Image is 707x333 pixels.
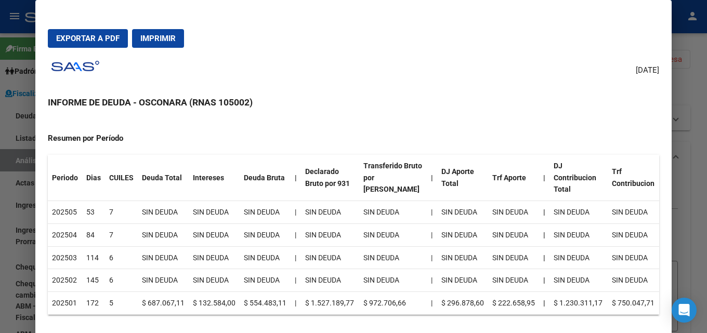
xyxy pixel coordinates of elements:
td: SIN DEUDA [488,246,539,269]
td: SIN DEUDA [138,223,189,246]
td: 7 [105,223,138,246]
td: 202502 [48,269,82,292]
td: SIN DEUDA [437,269,489,292]
th: | [539,292,549,315]
th: | [539,269,549,292]
td: SIN DEUDA [437,223,489,246]
span: [DATE] [636,64,659,76]
td: $ 222.658,95 [488,292,539,315]
th: Declarado Bruto por 931 [301,155,359,201]
td: 202504 [48,223,82,246]
td: SIN DEUDA [240,269,291,292]
td: SIN DEUDA [301,269,359,292]
td: SIN DEUDA [608,223,659,246]
td: SIN DEUDA [301,223,359,246]
td: SIN DEUDA [138,201,189,224]
td: | [427,269,437,292]
td: $ 554.483,11 [240,292,291,315]
span: Exportar a PDF [56,34,120,43]
h4: Resumen por Período [48,132,659,144]
td: $ 687.067,11 [138,292,189,315]
td: SIN DEUDA [549,246,608,269]
td: | [291,223,301,246]
td: SIN DEUDA [488,201,539,224]
td: SIN DEUDA [437,201,489,224]
th: Transferido Bruto por [PERSON_NAME] [359,155,426,201]
th: CUILES [105,155,138,201]
td: SIN DEUDA [437,246,489,269]
td: SIN DEUDA [549,223,608,246]
td: SIN DEUDA [301,246,359,269]
td: 7 [105,201,138,224]
td: 5 [105,292,138,315]
td: $ 1.230.311,17 [549,292,608,315]
th: | [539,223,549,246]
td: SIN DEUDA [138,246,189,269]
th: DJ Contribucion Total [549,155,608,201]
td: 84 [82,223,105,246]
th: Intereses [189,155,240,201]
td: $ 296.878,60 [437,292,489,315]
td: SIN DEUDA [608,269,659,292]
button: Exportar a PDF [48,29,128,48]
td: SIN DEUDA [359,201,426,224]
td: | [291,201,301,224]
td: 53 [82,201,105,224]
td: 145 [82,269,105,292]
td: | [291,246,301,269]
button: Imprimir [132,29,184,48]
td: SIN DEUDA [359,269,426,292]
td: 202503 [48,246,82,269]
td: SIN DEUDA [189,246,240,269]
th: Periodo [48,155,82,201]
th: | [427,155,437,201]
td: | [427,223,437,246]
td: SIN DEUDA [189,223,240,246]
th: Dias [82,155,105,201]
td: 6 [105,246,138,269]
td: | [427,246,437,269]
th: Deuda Bruta [240,155,291,201]
td: $ 750.047,71 [608,292,659,315]
h3: INFORME DE DEUDA - OSCONARA (RNAS 105002) [48,96,659,109]
span: Imprimir [140,34,176,43]
td: SIN DEUDA [301,201,359,224]
td: $ 132.584,00 [189,292,240,315]
th: Deuda Total [138,155,189,201]
td: 202501 [48,292,82,315]
th: | [539,201,549,224]
td: SIN DEUDA [189,269,240,292]
th: DJ Aporte Total [437,155,489,201]
td: SIN DEUDA [359,246,426,269]
td: SIN DEUDA [240,201,291,224]
th: Trf Contribucion [608,155,659,201]
td: SIN DEUDA [240,246,291,269]
td: SIN DEUDA [488,269,539,292]
td: $ 972.706,66 [359,292,426,315]
td: SIN DEUDA [549,201,608,224]
td: 202505 [48,201,82,224]
td: SIN DEUDA [240,223,291,246]
td: SIN DEUDA [359,223,426,246]
td: 172 [82,292,105,315]
th: | [291,155,301,201]
td: SIN DEUDA [549,269,608,292]
td: 114 [82,246,105,269]
td: | [427,201,437,224]
td: | [427,292,437,315]
td: SIN DEUDA [189,201,240,224]
td: SIN DEUDA [608,246,659,269]
td: | [291,292,301,315]
th: | [539,155,549,201]
td: $ 1.527.189,77 [301,292,359,315]
td: SIN DEUDA [138,269,189,292]
td: 6 [105,269,138,292]
td: SIN DEUDA [608,201,659,224]
div: Open Intercom Messenger [672,298,697,323]
td: | [291,269,301,292]
th: Trf Aporte [488,155,539,201]
th: | [539,246,549,269]
td: SIN DEUDA [488,223,539,246]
